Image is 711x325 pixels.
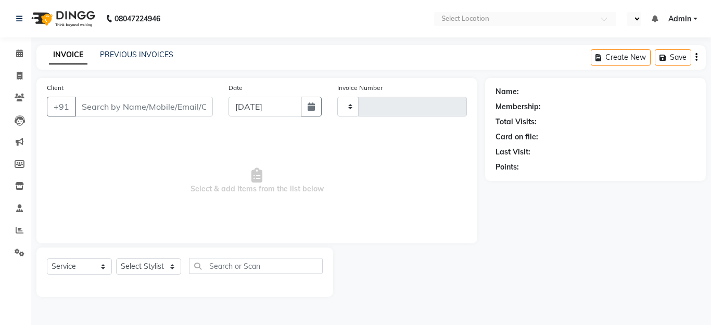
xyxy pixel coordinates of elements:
b: 08047224946 [115,4,160,33]
div: Membership: [496,101,541,112]
button: Create New [591,49,651,66]
div: Last Visit: [496,147,530,158]
a: PREVIOUS INVOICES [100,50,173,59]
label: Invoice Number [337,83,383,93]
div: Select Location [441,14,489,24]
label: Client [47,83,64,93]
button: +91 [47,97,76,116]
label: Date [228,83,243,93]
input: Search by Name/Mobile/Email/Code [75,97,213,116]
span: Admin [668,14,691,24]
img: logo [27,4,98,33]
div: Name: [496,86,519,97]
span: Select & add items from the list below [47,129,467,233]
div: Card on file: [496,132,538,142]
div: Total Visits: [496,116,537,127]
button: Save [655,49,691,66]
input: Search or Scan [189,258,323,274]
a: INVOICE [49,46,87,64]
div: Points: [496,162,519,173]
